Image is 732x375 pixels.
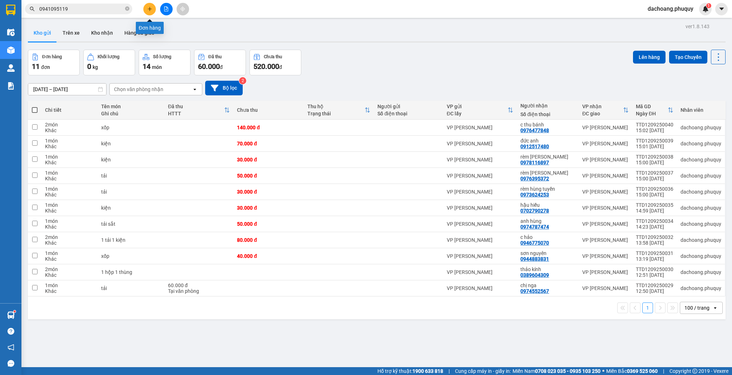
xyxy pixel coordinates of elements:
[45,218,94,224] div: 1 món
[636,218,673,224] div: TTD1209250034
[520,138,575,144] div: đức anh
[447,253,513,259] div: VP [PERSON_NAME]
[582,157,629,162] div: VP [PERSON_NAME]
[702,6,709,12] img: icon-new-feature
[192,86,198,92] svg: open
[45,224,94,230] div: Khác
[669,51,707,64] button: Tạo Chuyến
[686,22,709,30] div: ver 1.8.143
[636,234,673,240] div: TTD1209250032
[455,367,511,375] span: Cung cấp máy in - giấy in:
[45,122,94,127] div: 2 món
[168,111,224,116] div: HTTT
[45,208,94,214] div: Khác
[7,311,15,319] img: warehouse-icon
[160,3,173,15] button: file-add
[636,170,673,176] div: TTD1209250037
[39,5,124,13] input: Tìm tên, số ĐT hoặc mã đơn
[253,62,279,71] span: 520.000
[45,250,94,256] div: 1 món
[582,141,629,146] div: VP [PERSON_NAME]
[307,104,365,109] div: Thu hộ
[636,160,673,165] div: 15:00 [DATE]
[119,24,160,41] button: Hàng đã giao
[57,24,85,41] button: Trên xe
[237,107,300,113] div: Chưa thu
[87,62,91,71] span: 0
[684,304,709,311] div: 100 / trang
[237,157,300,162] div: 30.000 đ
[520,282,575,288] div: chị nga
[45,176,94,181] div: Khác
[45,186,94,192] div: 1 món
[45,127,94,133] div: Khác
[32,62,40,71] span: 11
[636,104,668,109] div: Mã GD
[136,22,164,34] div: Đơn hàng
[636,250,673,256] div: TTD1209250031
[636,208,673,214] div: 14:59 [DATE]
[168,288,230,294] div: Tại văn phòng
[520,224,549,230] div: 0974787474
[707,3,710,8] span: 1
[6,5,15,15] img: logo-vxr
[114,86,163,93] div: Chọn văn phòng nhận
[447,189,513,195] div: VP [PERSON_NAME]
[98,54,119,59] div: Khối lượng
[520,240,549,246] div: 0946775070
[198,62,220,71] span: 60.000
[520,208,549,214] div: 0702790278
[443,101,517,120] th: Toggle SortBy
[579,101,632,120] th: Toggle SortBy
[45,266,94,272] div: 2 món
[101,221,161,227] div: tải sắt
[45,202,94,208] div: 1 món
[101,253,161,259] div: xốp
[520,170,575,176] div: rèm ngọc thành
[377,367,443,375] span: Hỗ trợ kỹ thuật:
[692,369,697,374] span: copyright
[520,202,575,208] div: hậu hiếu
[45,288,94,294] div: Khác
[85,24,119,41] button: Kho nhận
[42,54,62,59] div: Đơn hàng
[715,3,728,15] button: caret-down
[147,6,152,11] span: plus
[239,77,246,84] sup: 2
[101,104,161,109] div: Tên món
[582,253,629,259] div: VP [PERSON_NAME]
[45,192,94,197] div: Khác
[237,237,300,243] div: 80.000 đ
[632,101,677,120] th: Toggle SortBy
[636,138,673,144] div: TTD1209250039
[237,173,300,179] div: 50.000 đ
[447,104,508,109] div: VP gửi
[101,285,161,291] div: tải
[8,344,14,351] span: notification
[45,107,94,113] div: Chi tiết
[447,285,513,291] div: VP [PERSON_NAME]
[582,205,629,211] div: VP [PERSON_NAME]
[636,282,673,288] div: TTD1209250029
[636,127,673,133] div: 15:02 [DATE]
[520,256,549,262] div: 0944883831
[706,3,711,8] sup: 1
[45,282,94,288] div: 1 món
[636,266,673,272] div: TTD1209250030
[582,189,629,195] div: VP [PERSON_NAME]
[681,253,721,259] div: dachoang.phuquy
[139,50,191,75] button: Số lượng14món
[101,269,161,275] div: 1 hộp 1 thùng
[28,24,57,41] button: Kho gửi
[636,202,673,208] div: TTD1209250035
[520,144,549,149] div: 0912517480
[307,111,365,116] div: Trạng thái
[636,288,673,294] div: 12:50 [DATE]
[681,189,721,195] div: dachoang.phuquy
[681,269,721,275] div: dachoang.phuquy
[304,101,374,120] th: Toggle SortBy
[681,157,721,162] div: dachoang.phuquy
[636,122,673,127] div: TTD1209250040
[249,50,301,75] button: Chưa thu520.000đ
[627,368,658,374] strong: 0369 525 060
